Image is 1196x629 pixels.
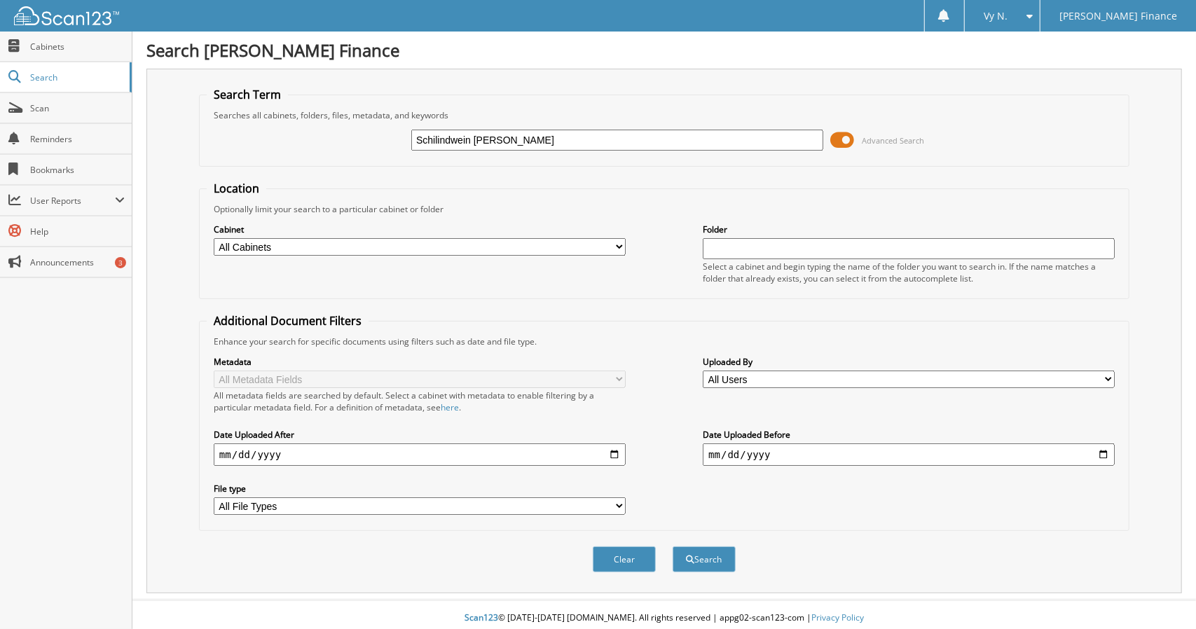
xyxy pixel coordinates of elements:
[1059,12,1177,20] span: [PERSON_NAME] Finance
[14,6,119,25] img: scan123-logo-white.svg
[214,483,626,495] label: File type
[30,164,125,176] span: Bookmarks
[30,102,125,114] span: Scan
[214,223,626,235] label: Cabinet
[593,546,656,572] button: Clear
[214,429,626,441] label: Date Uploaded After
[30,41,125,53] span: Cabinets
[984,12,1008,20] span: Vy N.
[465,611,498,623] span: Scan123
[1126,562,1196,629] iframe: Chat Widget
[207,336,1122,347] div: Enhance your search for specific documents using filters such as date and file type.
[146,39,1182,62] h1: Search [PERSON_NAME] Finance
[214,443,626,466] input: start
[703,429,1115,441] label: Date Uploaded Before
[862,135,924,146] span: Advanced Search
[214,389,626,413] div: All metadata fields are searched by default. Select a cabinet with metadata to enable filtering b...
[441,401,459,413] a: here
[207,87,288,102] legend: Search Term
[207,109,1122,121] div: Searches all cabinets, folders, files, metadata, and keywords
[703,261,1115,284] div: Select a cabinet and begin typing the name of the folder you want to search in. If the name match...
[30,133,125,145] span: Reminders
[703,223,1115,235] label: Folder
[115,257,126,268] div: 3
[703,356,1115,368] label: Uploaded By
[30,256,125,268] span: Announcements
[30,226,125,237] span: Help
[30,195,115,207] span: User Reports
[214,356,626,368] label: Metadata
[207,203,1122,215] div: Optionally limit your search to a particular cabinet or folder
[207,313,369,329] legend: Additional Document Filters
[30,71,123,83] span: Search
[811,611,864,623] a: Privacy Policy
[673,546,736,572] button: Search
[207,181,266,196] legend: Location
[703,443,1115,466] input: end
